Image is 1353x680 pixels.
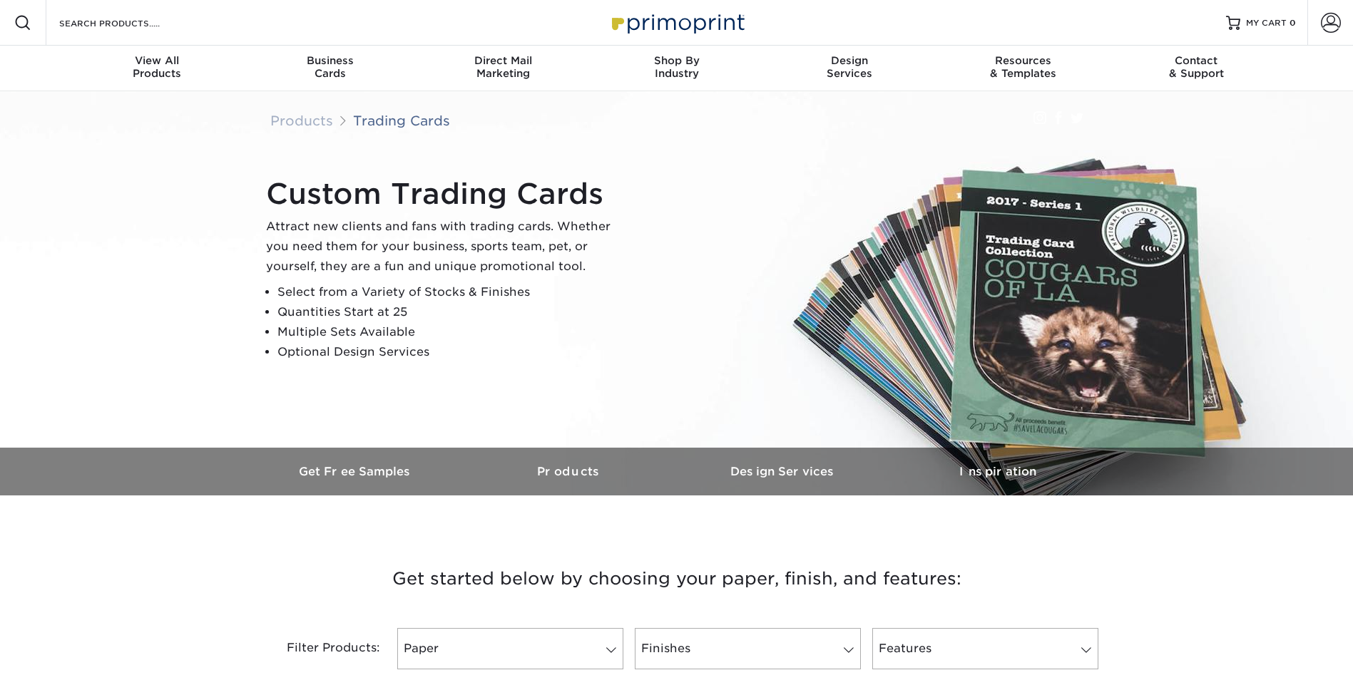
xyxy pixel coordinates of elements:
[763,46,936,91] a: DesignServices
[353,113,450,128] a: Trading Cards
[243,54,417,80] div: Cards
[1246,17,1287,29] span: MY CART
[266,217,623,277] p: Attract new clients and fans with trading cards. Whether you need them for your business, sports ...
[763,54,936,80] div: Services
[417,54,590,80] div: Marketing
[71,54,244,67] span: View All
[763,54,936,67] span: Design
[635,628,861,669] a: Finishes
[463,448,677,495] a: Products
[243,46,417,91] a: BusinessCards
[277,282,623,302] li: Select from a Variety of Stocks & Finishes
[249,465,463,478] h3: Get Free Samples
[1110,54,1283,67] span: Contact
[936,54,1110,80] div: & Templates
[266,177,623,211] h1: Custom Trading Cards
[71,46,244,91] a: View AllProducts
[243,54,417,67] span: Business
[1110,46,1283,91] a: Contact& Support
[277,322,623,342] li: Multiple Sets Available
[397,628,623,669] a: Paper
[936,46,1110,91] a: Resources& Templates
[606,7,748,38] img: Primoprint
[891,465,1105,478] h3: Inspiration
[677,465,891,478] h3: Design Services
[260,547,1094,611] h3: Get started below by choosing your paper, finish, and features:
[277,342,623,362] li: Optional Design Services
[417,46,590,91] a: Direct MailMarketing
[936,54,1110,67] span: Resources
[463,465,677,478] h3: Products
[249,628,392,669] div: Filter Products:
[249,448,463,495] a: Get Free Samples
[590,54,763,67] span: Shop By
[677,448,891,495] a: Design Services
[590,46,763,91] a: Shop ByIndustry
[270,113,333,128] a: Products
[71,54,244,80] div: Products
[872,628,1098,669] a: Features
[1110,54,1283,80] div: & Support
[1290,18,1296,28] span: 0
[58,14,197,31] input: SEARCH PRODUCTS.....
[590,54,763,80] div: Industry
[277,302,623,322] li: Quantities Start at 25
[417,54,590,67] span: Direct Mail
[891,448,1105,495] a: Inspiration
